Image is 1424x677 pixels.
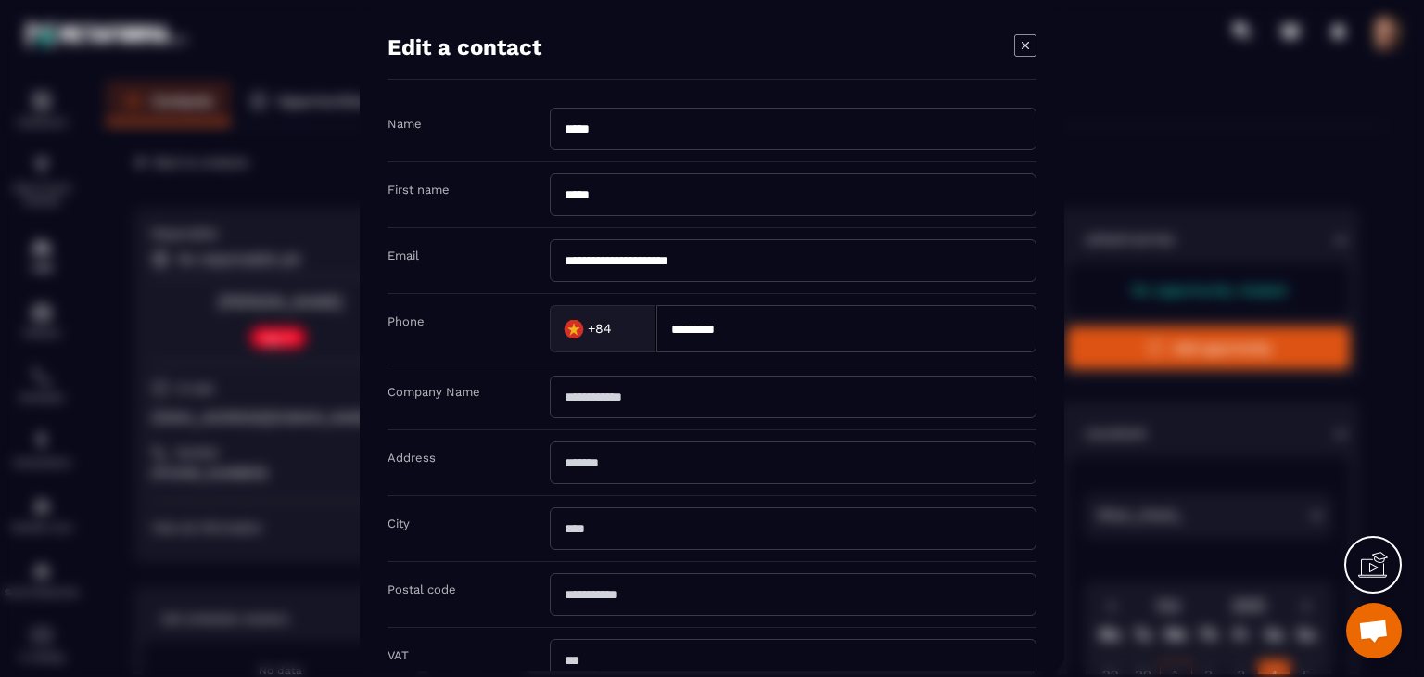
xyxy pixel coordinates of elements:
label: Name [388,117,422,131]
label: City [388,517,410,530]
label: VAT [388,648,409,662]
div: Mở cuộc trò chuyện [1346,603,1402,658]
label: Company Name [388,385,480,399]
img: Country Flag [555,310,592,347]
h4: Edit a contact [388,34,541,60]
label: First name [388,183,450,197]
span: +84 [588,319,612,338]
label: Phone [388,314,425,328]
label: Email [388,249,419,262]
div: Search for option [550,305,656,352]
label: Postal code [388,582,456,596]
input: Search for option [616,314,637,342]
label: Address [388,451,436,465]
